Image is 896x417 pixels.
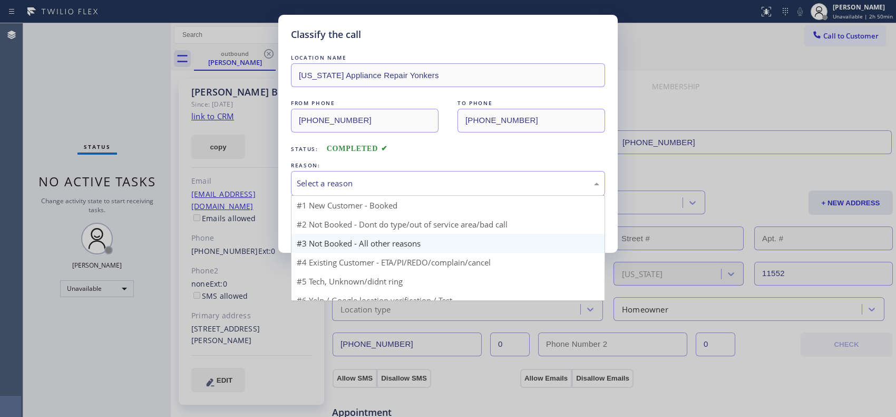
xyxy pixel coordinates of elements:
[457,98,605,109] div: TO PHONE
[297,177,599,189] div: Select a reason
[291,145,318,153] span: Status:
[291,109,439,132] input: From phone
[327,145,388,153] span: COMPLETED
[291,196,605,215] div: #1 New Customer - Booked
[291,160,605,171] div: REASON:
[291,215,605,234] div: #2 Not Booked - Dont do type/out of service area/bad call
[291,272,605,291] div: #5 Tech, Unknown/didnt ring
[291,52,605,63] div: LOCATION NAME
[291,27,361,42] h5: Classify the call
[291,291,605,310] div: #6 Yelp / Google location verification / Test
[291,253,605,272] div: #4 Existing Customer - ETA/PI/REDO/complain/cancel
[291,98,439,109] div: FROM PHONE
[291,234,605,253] div: #3 Not Booked - All other reasons
[457,109,605,132] input: To phone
